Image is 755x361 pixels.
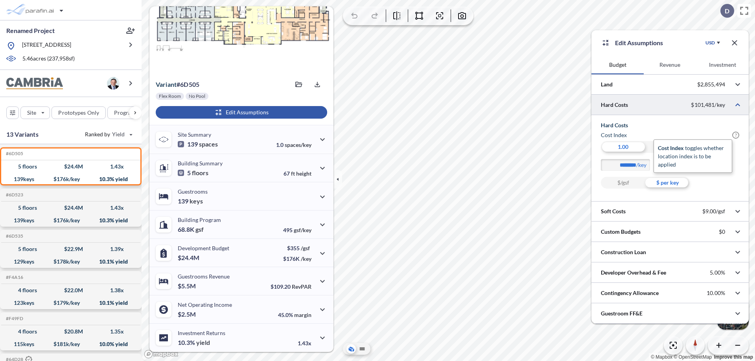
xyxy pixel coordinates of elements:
p: Contingency Allowance [601,289,659,297]
p: [STREET_ADDRESS] [22,41,71,51]
img: BrandImage [6,77,63,90]
p: 495 [283,227,311,233]
span: margin [294,312,311,318]
p: Edit Assumptions [615,38,663,48]
p: Flex Room [159,93,181,99]
button: Prototypes Only [52,106,106,119]
p: $109.20 [271,283,311,290]
button: Ranked by Yield [79,128,138,141]
p: 5.46 acres ( 237,958 sf) [22,55,75,63]
h5: Hard Costs [601,121,739,129]
p: Guestroom FF&E [601,310,643,317]
span: Variant [156,81,177,88]
p: 10.3% [178,339,210,346]
p: 5.00% [710,269,725,276]
div: USD [705,40,715,46]
p: Program [114,109,136,117]
p: 1.0 [276,141,311,148]
img: user logo [107,77,120,90]
p: No Pool [189,93,205,99]
p: $5.5M [178,282,197,290]
button: Program [107,106,150,119]
p: Developer Overhead & Fee [601,269,666,277]
p: $2.5M [178,310,197,318]
span: /gsf [301,245,310,251]
p: Soft Costs [601,207,626,215]
h5: Click to copy the code [4,316,23,321]
span: keys [190,197,203,205]
p: Prototypes Only [58,109,99,117]
div: $ per key [645,177,690,189]
p: $0 [719,228,725,235]
h5: Click to copy the code [4,151,23,156]
span: ft [291,170,295,177]
span: RevPAR [292,283,311,290]
p: 1.43x [298,340,311,346]
span: gsf/key [294,227,311,233]
p: $2,855,494 [697,81,725,88]
span: gsf [195,225,204,233]
p: Building Summary [178,160,223,167]
p: # 6d505 [156,81,199,88]
h6: Cost index [601,131,627,139]
p: 10.00% [707,290,725,297]
p: Investment Returns [178,330,225,336]
p: Custom Budgets [601,228,641,236]
div: 1.18 [645,141,690,153]
span: spaces/key [285,141,311,148]
p: Renamed Project [6,26,55,35]
span: Yield [112,130,125,138]
p: Guestrooms [178,188,208,195]
button: Site Plan [357,344,367,354]
button: Aerial View [346,344,356,354]
h5: Click to copy the code [4,233,23,239]
a: Mapbox homepage [144,350,179,359]
button: Edit Assumptions [156,106,327,119]
span: /key [301,255,311,262]
button: Site [20,106,50,119]
p: Construction Loan [601,248,646,256]
p: 67 [284,170,311,177]
a: Improve this map [714,354,753,360]
p: 68.8K [178,225,204,233]
p: Site [27,109,36,117]
p: $176K [283,255,311,262]
span: toggles whether location index is to be applied [658,145,724,168]
span: ? [732,132,739,139]
p: D [725,7,729,15]
p: 139 [178,140,218,148]
p: 139 [178,197,203,205]
p: Development Budget [178,245,229,251]
div: 1.00 [601,141,645,153]
a: OpenStreetMap [674,354,712,360]
span: yield [196,339,210,346]
span: height [296,170,311,177]
p: Land [601,81,613,88]
button: Investment [696,55,749,74]
span: cost index [658,145,684,151]
p: Net Operating Income [178,301,232,308]
p: $9.00/gsf [702,208,725,215]
h5: Click to copy the code [4,192,23,198]
p: Building Program [178,216,221,223]
p: Site Summary [178,131,211,138]
p: 45.0% [278,312,311,318]
label: /key [636,161,654,169]
p: 5 [178,169,208,177]
h5: Click to copy the code [4,275,23,280]
button: Budget [591,55,644,74]
p: Guestrooms Revenue [178,273,230,280]
p: $24.4M [178,254,201,262]
p: $355 [283,245,311,251]
span: floors [192,169,208,177]
a: Mapbox [651,354,672,360]
span: spaces [199,140,218,148]
div: $/gsf [601,177,645,189]
button: Revenue [644,55,696,74]
p: 13 Variants [6,130,39,139]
